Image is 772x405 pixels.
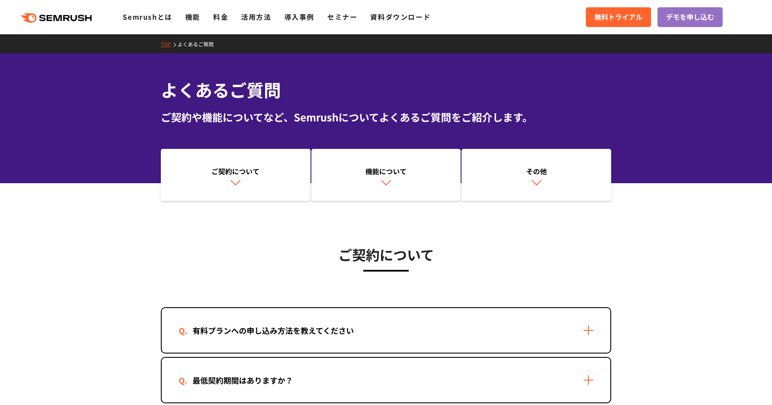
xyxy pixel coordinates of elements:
[165,166,306,176] div: ご契約について
[370,12,431,22] a: 資料ダウンロード
[594,12,642,23] span: 無料トライアル
[241,12,271,22] a: 活用方法
[284,12,314,22] a: 導入事例
[466,166,607,176] div: その他
[161,77,611,103] h1: よくあるご質問
[327,12,357,22] a: セミナー
[179,324,368,337] div: 有料プランへの申し込み方法を教えてください
[161,149,311,201] a: ご契約について
[178,40,220,48] a: よくあるご質問
[311,149,461,201] a: 機能について
[179,374,307,387] div: 最低契約期間はありますか？
[666,12,714,23] span: デモを申し込む
[586,7,651,27] a: 無料トライアル
[161,244,611,265] h3: ご契約について
[123,12,172,22] a: Semrushとは
[185,12,200,22] a: 機能
[316,166,457,176] div: 機能について
[213,12,228,22] a: 料金
[461,149,611,201] a: その他
[657,7,723,27] a: デモを申し込む
[161,109,611,125] div: ご契約や機能についてなど、Semrushについてよくあるご質問をご紹介します。
[161,40,178,48] a: TOP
